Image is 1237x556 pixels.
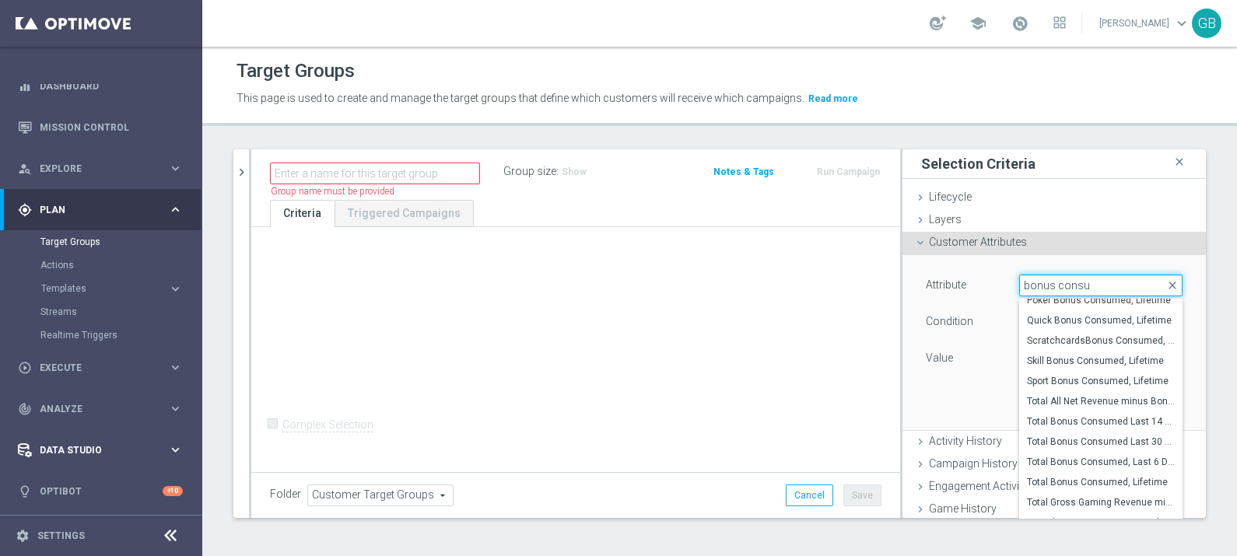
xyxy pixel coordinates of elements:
[40,65,183,107] a: Dashboard
[929,191,972,203] span: Lifecycle
[1027,496,1175,509] span: Total Gross Gaming Revenue minus Bonus Consumed, Lifetime
[40,404,168,414] span: Analyze
[17,163,184,175] button: person_search Explore keyboard_arrow_right
[1098,12,1192,35] a: [PERSON_NAME]keyboard_arrow_down
[40,300,201,323] div: Streams
[168,442,183,457] i: keyboard_arrow_right
[18,162,32,176] i: person_search
[18,203,32,217] i: gps_fixed
[163,486,183,496] div: +10
[40,446,168,455] span: Data Studio
[18,361,168,375] div: Execute
[921,155,1036,173] h3: Selection Criteria
[18,203,168,217] div: Plan
[270,488,301,501] label: Folder
[18,484,32,498] i: lightbulb
[17,362,184,374] button: play_circle_outline Execute keyboard_arrow_right
[1027,435,1175,448] span: Total Bonus Consumed Last 30 days
[807,90,860,107] button: Read more
[18,79,32,93] i: equalizer
[929,502,997,515] span: Game History
[40,323,201,347] div: Realtime Triggers
[929,213,962,226] span: Layers
[17,444,184,456] button: Data Studio keyboard_arrow_right
[503,165,556,178] label: Group size
[17,121,184,134] button: Mission Control
[335,200,474,227] a: Triggered Campaigns
[16,529,30,543] i: settings
[18,361,32,375] i: play_circle_outline
[926,315,973,327] lable: Condition
[1027,415,1175,428] span: Total Bonus Consumed Last 14 days
[18,107,183,148] div: Mission Control
[1027,294,1175,306] span: Poker Bonus Consumed, Lifetime
[1027,355,1175,367] span: Skill Bonus Consumed, Lifetime
[17,485,184,498] button: lightbulb Optibot +10
[17,80,184,93] button: equalizer Dashboard
[18,162,168,176] div: Explore
[18,402,168,416] div: Analyze
[929,457,1018,470] span: Campaign History
[168,401,183,416] i: keyboard_arrow_right
[168,161,183,176] i: keyboard_arrow_right
[40,329,162,341] a: Realtime Triggers
[41,284,152,293] span: Templates
[1027,395,1175,407] span: Total All Net Revenue minus Bonus Consumed, Lifetime
[234,165,249,180] i: chevron_right
[18,443,168,457] div: Data Studio
[271,185,394,198] label: Group name must be provided
[18,402,32,416] i: track_changes
[40,363,168,372] span: Execute
[712,163,776,180] button: Notes & Tags
[37,531,85,540] a: Settings
[929,480,1028,492] span: Engagement Activity
[929,236,1027,248] span: Customer Attributes
[237,92,804,104] span: This page is used to create and manage the target groups that define which customers will receive...
[843,484,881,506] button: Save
[40,259,162,271] a: Actions
[18,470,183,512] div: Optibot
[1173,15,1190,32] span: keyboard_arrow_down
[40,470,163,512] a: Optibot
[40,164,168,173] span: Explore
[282,418,373,432] label: Complex Selection
[40,236,162,248] a: Target Groups
[1027,314,1175,327] span: Quick Bonus Consumed, Lifetime
[926,278,966,291] lable: Attribute
[1027,456,1175,468] span: Total Bonus Consumed, Last 6 Days
[1019,275,1183,296] input: Quick find
[40,277,201,300] div: Templates
[929,435,1002,447] span: Activity History
[969,15,986,32] span: school
[1166,279,1179,292] span: close
[270,163,480,184] input: Enter a name for this target group
[926,351,953,365] label: Value
[40,230,201,254] div: Target Groups
[1172,152,1187,173] i: close
[233,149,249,195] button: chevron_right
[40,282,184,295] button: Templates keyboard_arrow_right
[40,205,168,215] span: Plan
[40,254,201,277] div: Actions
[1027,375,1175,387] span: Sport Bonus Consumed, Lifetime
[237,60,355,82] h1: Target Groups
[786,484,833,506] button: Cancel
[18,65,183,107] div: Dashboard
[1192,9,1221,38] div: GB
[168,360,183,375] i: keyboard_arrow_right
[40,306,162,318] a: Streams
[1027,334,1175,347] span: ScratchcardsBonus Consumed, Lifetime
[168,202,183,217] i: keyboard_arrow_right
[17,204,184,216] button: gps_fixed Plan keyboard_arrow_right
[40,107,183,148] a: Mission Control
[168,281,183,296] i: keyboard_arrow_right
[17,403,184,415] button: track_changes Analyze keyboard_arrow_right
[270,200,335,227] a: Criteria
